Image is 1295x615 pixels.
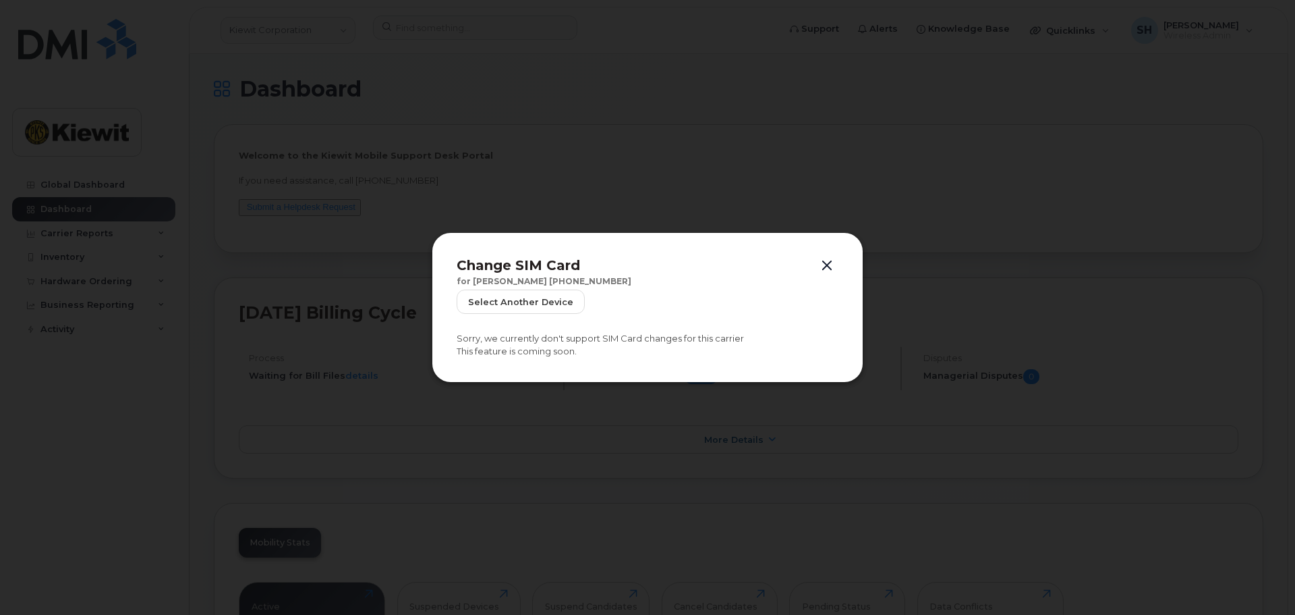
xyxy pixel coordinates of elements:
span: Change SIM Card [457,257,580,273]
button: Select another device [457,290,585,314]
p: Sorry, we currently don't support SIM Card changes for this carrier [457,332,838,345]
span: Select another device [468,296,573,309]
div: for [PERSON_NAME] [PHONE_NUMBER] [457,273,838,290]
p: This feature is coming soon. [457,345,838,358]
iframe: Messenger Launcher [1236,556,1285,605]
